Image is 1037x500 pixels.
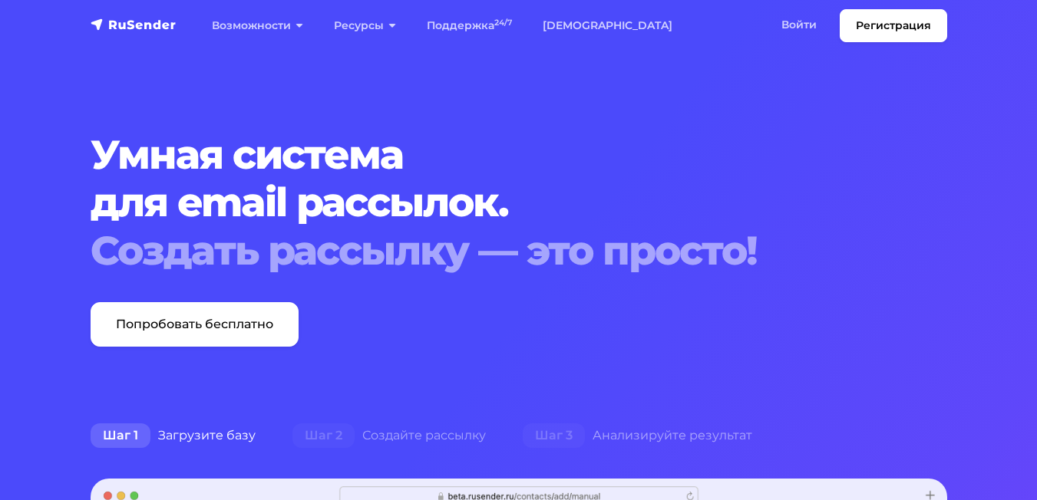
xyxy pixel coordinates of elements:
div: Создать рассылку — это просто! [91,227,947,275]
div: Анализируйте результат [504,420,771,451]
a: Поддержка24/7 [411,10,527,41]
span: Шаг 1 [91,423,150,448]
a: Войти [766,9,832,41]
div: Создайте рассылку [274,420,504,451]
span: Шаг 3 [523,423,585,448]
a: [DEMOGRAPHIC_DATA] [527,10,688,41]
a: Попробовать бесплатно [91,302,299,347]
h1: Умная система для email рассылок. [91,131,947,275]
img: RuSender [91,17,177,32]
sup: 24/7 [494,18,512,28]
span: Шаг 2 [292,423,355,448]
div: Загрузите базу [72,420,274,451]
a: Регистрация [840,9,947,42]
a: Возможности [197,10,319,41]
a: Ресурсы [319,10,411,41]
